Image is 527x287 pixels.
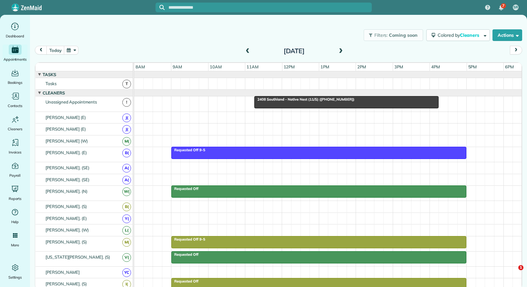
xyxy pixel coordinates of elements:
span: Requested Off [171,279,199,283]
span: A( [122,176,131,184]
span: 4pm [430,64,441,69]
a: Bookings [3,68,27,86]
span: 11am [245,64,260,69]
span: T [122,80,131,88]
span: [PERSON_NAME] (E) [44,115,87,120]
span: Colored by [438,32,481,38]
span: Filters: [374,32,388,38]
span: 5pm [467,64,478,69]
span: B( [122,149,131,157]
span: Y( [122,214,131,223]
span: Coming soon [389,32,418,38]
span: 8am [134,64,146,69]
span: Tasks [44,81,58,86]
span: [PERSON_NAME]. (E) [44,216,88,221]
span: M( [122,238,131,247]
button: Focus search [156,5,165,10]
span: Requested Off [171,252,199,257]
span: 1 [518,265,523,270]
span: 10am [208,64,223,69]
span: Settings [8,274,22,281]
span: Requested Off [171,186,199,191]
a: Appointments [3,45,27,63]
span: [PERSON_NAME]. (W) [44,227,90,233]
span: Help [11,219,19,225]
span: 6pm [504,64,515,69]
span: 1pm [319,64,330,69]
span: Payroll [9,172,21,179]
span: ! [122,98,131,107]
span: [PERSON_NAME]. (S) [44,239,88,244]
span: SR [513,5,518,10]
button: Colored byCleaners [426,29,490,41]
span: 3pm [393,64,404,69]
span: 2pm [356,64,367,69]
button: next [510,46,522,54]
span: J( [122,114,131,122]
a: Payroll [3,161,27,179]
span: Cleaners [8,126,22,132]
span: Invoices [9,149,22,155]
a: Contacts [3,91,27,109]
span: [PERSON_NAME]. (SE) [44,165,91,170]
span: M( [122,137,131,146]
h2: [DATE] [254,47,334,54]
span: Cleaners [41,90,66,95]
button: today [46,46,64,54]
span: 2408 Southland - Native Nest (11/S) ([PHONE_NUMBER]) [254,97,355,102]
span: Requested Off 9-5 [171,237,206,242]
a: Dashboard [3,21,27,39]
span: [PERSON_NAME]. (S) [44,204,88,209]
iframe: Intercom live chat [505,265,521,281]
span: [PERSON_NAME] (E) [44,126,87,132]
span: [US_STATE][PERSON_NAME]. (S) [44,254,111,260]
span: YC [122,268,131,277]
div: 7 unread notifications [494,1,508,15]
span: Unassigned Appointments [44,99,98,104]
span: 12pm [282,64,296,69]
span: J( [122,125,131,134]
span: 7 [502,3,504,8]
span: Requested Off 9-5 [171,148,206,152]
span: Cleaners [460,32,481,38]
span: Appointments [4,56,27,63]
span: 9am [171,64,183,69]
a: Cleaners [3,114,27,132]
span: Dashboard [6,33,24,39]
span: Contacts [8,103,22,109]
a: Settings [3,262,27,281]
span: V( [122,253,131,262]
span: More [11,242,19,248]
span: B( [122,203,131,211]
span: Bookings [8,79,23,86]
span: [PERSON_NAME]. (E) [44,150,88,155]
a: Invoices [3,137,27,155]
svg: Focus search [159,5,165,10]
a: Help [3,207,27,225]
span: Tasks [41,72,57,77]
span: [PERSON_NAME]. (N) [44,189,89,194]
span: [PERSON_NAME]. (S) [44,281,88,286]
span: W( [122,187,131,196]
span: [PERSON_NAME] (W) [44,138,89,143]
a: Reports [3,184,27,202]
span: Reports [9,195,22,202]
button: prev [35,46,47,54]
span: L( [122,226,131,235]
span: [PERSON_NAME] [44,270,81,275]
button: Actions [492,29,522,41]
span: A( [122,164,131,173]
span: [PERSON_NAME]. (SE) [44,177,91,182]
